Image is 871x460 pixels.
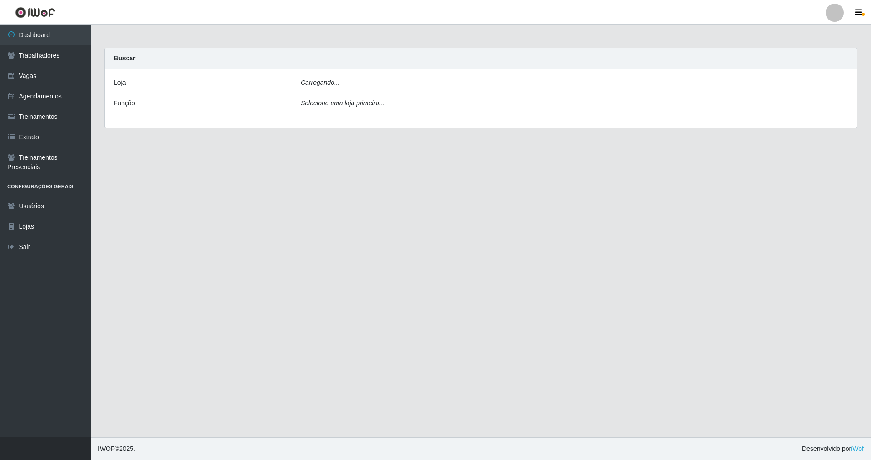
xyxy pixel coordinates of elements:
i: Carregando... [301,79,340,86]
span: Desenvolvido por [802,444,864,454]
span: IWOF [98,445,115,452]
span: © 2025 . [98,444,135,454]
i: Selecione uma loja primeiro... [301,99,384,107]
strong: Buscar [114,54,135,62]
label: Função [114,98,135,108]
label: Loja [114,78,126,88]
a: iWof [851,445,864,452]
img: CoreUI Logo [15,7,55,18]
